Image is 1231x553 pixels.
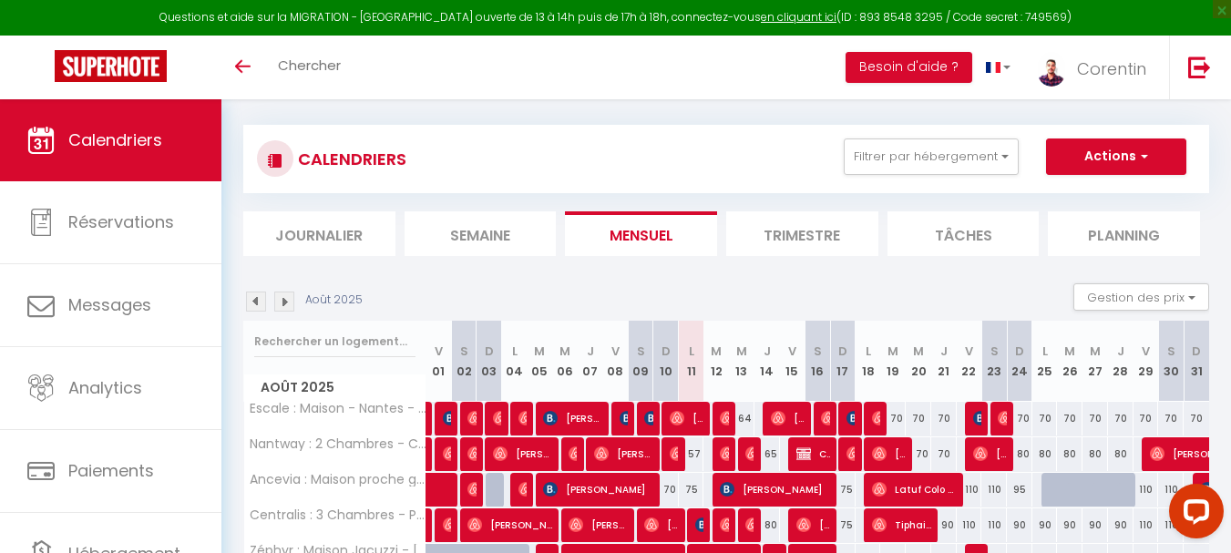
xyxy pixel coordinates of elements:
span: [PERSON_NAME] [670,436,678,471]
div: 110 [1134,473,1159,507]
abbr: V [788,343,796,360]
span: [PERSON_NAME] [846,401,855,435]
abbr: S [1167,343,1175,360]
div: 70 [931,437,957,471]
div: 110 [957,473,982,507]
th: 22 [957,321,982,402]
div: 65 [754,437,780,471]
div: 90 [1032,508,1058,542]
li: Semaine [405,211,557,256]
span: [PERSON_NAME] [796,507,830,542]
abbr: M [559,343,570,360]
th: 13 [729,321,754,402]
th: 24 [1007,321,1032,402]
div: 64 [729,402,754,435]
span: [PERSON_NAME] [467,401,476,435]
span: [PERSON_NAME] [745,507,754,542]
div: 57 [679,437,704,471]
span: [PERSON_NAME] [443,507,451,542]
th: 08 [603,321,629,402]
span: [PERSON_NAME] [670,401,703,435]
abbr: S [637,343,645,360]
div: 70 [1134,402,1159,435]
span: [PERSON_NAME] [493,436,552,471]
span: [PERSON_NAME] [467,472,476,507]
span: [PERSON_NAME] [569,436,577,471]
div: 70 [1108,402,1134,435]
abbr: D [838,343,847,360]
div: 70 [1057,402,1082,435]
div: 70 [653,473,679,507]
abbr: M [534,343,545,360]
span: [PERSON_NAME] [644,401,652,435]
div: 110 [981,473,1007,507]
span: [PERSON_NAME] [644,507,678,542]
abbr: S [990,343,999,360]
th: 19 [880,321,906,402]
div: 90 [1082,508,1108,542]
div: 70 [1082,402,1108,435]
th: 04 [502,321,528,402]
th: 07 [578,321,603,402]
div: 110 [981,508,1007,542]
th: 01 [426,321,452,402]
abbr: D [485,343,494,360]
div: 75 [679,473,704,507]
div: 70 [906,437,931,471]
span: [PERSON_NAME] [872,436,906,471]
li: Mensuel [565,211,717,256]
span: [PERSON_NAME] [467,436,476,471]
li: Journalier [243,211,395,256]
span: [PERSON_NAME] [720,472,830,507]
span: [PERSON_NAME] [443,401,451,435]
div: 90 [1057,508,1082,542]
div: 70 [931,402,957,435]
th: 02 [451,321,477,402]
span: [PERSON_NAME] [493,401,501,435]
a: Alhousseyni Bah [426,437,436,472]
th: 27 [1082,321,1108,402]
span: Ancevia : Maison proche gare et [GEOGRAPHIC_DATA] avec jardin [247,473,429,486]
div: 95 [1007,473,1032,507]
abbr: L [512,343,518,360]
abbr: M [913,343,924,360]
span: Centralis : 3 Chambres - Parking inclus [247,508,429,522]
th: 28 [1108,321,1134,402]
th: 09 [628,321,653,402]
abbr: V [965,343,973,360]
span: Paiements [68,459,154,482]
abbr: S [814,343,822,360]
input: Rechercher un logement... [254,325,415,358]
div: 80 [1057,437,1082,471]
a: ... Corentin [1024,36,1169,99]
span: Analytics [68,376,142,399]
th: 17 [830,321,856,402]
th: 03 [477,321,502,402]
li: Trimestre [726,211,878,256]
div: 70 [906,402,931,435]
h3: CALENDRIERS [293,138,406,179]
span: [PERSON_NAME] [846,436,855,471]
span: Tiphaine De [872,507,931,542]
span: [PERSON_NAME] [973,436,1007,471]
a: en cliquant ici [761,9,836,25]
abbr: V [435,343,443,360]
abbr: L [689,343,694,360]
span: [PERSON_NAME] [594,436,653,471]
th: 21 [931,321,957,402]
img: ... [1038,52,1065,87]
div: 80 [1007,437,1032,471]
th: 16 [805,321,830,402]
span: [PERSON_NAME] [695,507,703,542]
abbr: D [662,343,671,360]
span: [PERSON_NAME] [998,401,1006,435]
button: Actions [1046,138,1186,175]
iframe: LiveChat chat widget [1154,476,1231,553]
abbr: V [611,343,620,360]
li: Tâches [887,211,1040,256]
span: Messages [68,293,151,316]
th: 31 [1184,321,1209,402]
div: 80 [1032,437,1058,471]
span: Août 2025 [244,374,426,401]
th: 26 [1057,321,1082,402]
